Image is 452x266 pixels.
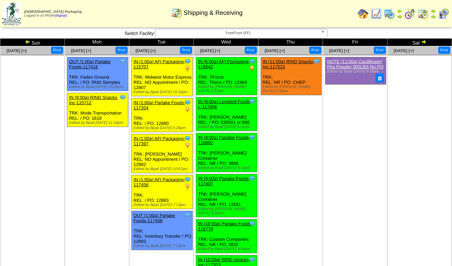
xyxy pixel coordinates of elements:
div: Edited by Bpali [DATE] 4:14pm [198,166,257,170]
img: Tooltip [313,58,320,65]
img: calendarinout.gif [418,8,429,19]
span: Logged in as Mfuller [24,10,82,18]
img: PO [184,65,191,72]
button: Print [115,47,128,54]
button: Print [51,47,63,54]
img: Tooltip [249,134,255,141]
div: Edited by Bpali [DATE] 5:26pm [133,126,192,130]
img: Tooltip [249,58,255,65]
img: Tooltip [249,220,255,227]
img: Tooltip [184,176,191,183]
img: arrowright.gif [397,14,402,19]
img: calendarprod.gif [384,8,395,19]
div: Edited by Bpali [DATE] 10:16pm [133,90,192,94]
img: Tooltip [184,212,191,219]
div: TRK: TForce REL: Tforce / PO: 12464 [196,57,257,95]
img: arrowleft.gif [397,8,402,14]
div: TRK: [PERSON_NAME] REL: / PO: 036501 or 886 [196,97,257,131]
div: TRK: Midwest Motor Express REL: NO Appointment / PO: 12807 [132,57,193,96]
a: OUT (1:00a) Partake Foods-117416 [69,59,110,69]
a: [DATE] [+] [135,48,155,53]
td: Mon [65,39,129,46]
img: Tooltip [119,94,126,101]
img: arrowright.gif [421,39,426,45]
span: Shipping & Receiving [183,9,242,17]
div: Edited by Bpali [DATE] 6:59pm [327,69,384,73]
div: TRK: [PERSON_NAME] Container REL: NR / PO: 3866 [196,133,257,172]
td: Wed [194,39,258,46]
a: [DATE] [+] [394,48,414,53]
div: Edited by Bpali [DATE] 4:14pm [198,247,257,251]
div: TRK: REL: / PO: 12880 [132,98,193,132]
button: Print [309,47,321,54]
img: Tooltip [119,58,126,65]
div: Edited by Bpali [DATE] 7:15pm [133,244,192,248]
div: TRK: Fedex Ground REL: / PO: RND Samples [67,57,128,91]
a: [DATE] [+] [71,48,91,53]
a: IN (6:00a) AFI Packaging-115642 [198,59,250,69]
img: Tooltip [249,175,255,182]
td: Thu [258,39,323,46]
img: Tooltip [249,98,255,105]
a: NOTE (11:00a) Cauliflower/ Pea Powder 500LBS No PO [327,59,383,69]
div: TRK: REL: NR / PO: CHEP [261,57,322,95]
img: arrowright.gif [431,14,436,19]
span: FreeFrom (FF) [158,29,318,37]
td: Sun [0,39,65,46]
div: TRK: Custom Companies REL: NR / PO: 3832 [196,219,257,253]
img: PO [184,142,191,149]
img: Tooltip [184,99,191,106]
img: PO [184,183,191,190]
a: IN (8:00a) Lovebird Foods L-117406 [198,99,250,109]
div: Edited by [PERSON_NAME] [DATE] 5:28pm [198,207,257,215]
a: IN (9:00a) Partake Foods-116892 [198,135,250,145]
td: Sat [387,39,452,46]
div: Edited by [PERSON_NAME] [DATE] 2:57pm [198,85,257,93]
a: IN (1:00a) Partake Foods-117354 [133,100,185,110]
a: OUT (1:00a) Partake Foods-117458 [133,213,175,223]
div: Edited by [PERSON_NAME] [DATE] 6:35pm [263,85,322,93]
div: Edited by Bpali [DATE] 7:13pm [133,203,192,207]
img: arrowleft.gif [25,39,30,45]
div: TRK: REL: / PO: 12883 [132,175,193,209]
a: [DATE] [+] [200,48,220,53]
span: [DEMOGRAPHIC_DATA] Packaging [24,10,82,14]
a: IN (1:00a) AFI Packaging-115707 [133,59,185,69]
button: Print [245,47,257,54]
div: TRK: Mode Transportation REL: / PO: 1618 [67,93,128,127]
a: [DATE] [+] [329,48,349,53]
span: [DATE] [+] [265,48,285,53]
button: Print [374,47,386,54]
img: calendarinout.gif [171,7,182,18]
button: Print [438,47,450,54]
a: (logout) [55,14,67,18]
img: calendarcustomer.gif [438,8,449,19]
button: Print [180,47,192,54]
img: arrowleft.gif [431,8,436,14]
button: Delete Note [375,73,384,82]
a: IN (8:00a) RIND Snacks, Inc-115712 [69,95,118,105]
div: TRK: [PERSON_NAME] REL: NO Appointment / PO: 12882 [132,134,193,173]
div: Edited by Bpali [DATE] 11:16pm [69,121,128,125]
img: Tooltip [184,135,191,142]
img: Tooltip [184,58,191,65]
img: home.gif [358,8,369,19]
img: line_graph.gif [371,8,382,19]
a: IN (9:00a) Partake Foods-117407 [198,176,250,186]
div: TRK: REL: Inventory Transfer / PO: 12883 [132,211,193,250]
a: [DATE] [+] [7,48,27,53]
img: PO [249,65,255,72]
img: PO [184,106,191,113]
a: IN (1:00a) AFI Packaging-117456 [133,177,185,187]
div: Edited by Bpali [DATE] 10:26pm [69,85,128,89]
a: IN (1:00a) AFI Packaging-117397 [133,136,185,146]
div: Edited by Bpali [DATE] 5:21pm [198,125,257,129]
td: Tue [129,39,194,46]
img: zoroco-logo-small.webp [2,2,21,25]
